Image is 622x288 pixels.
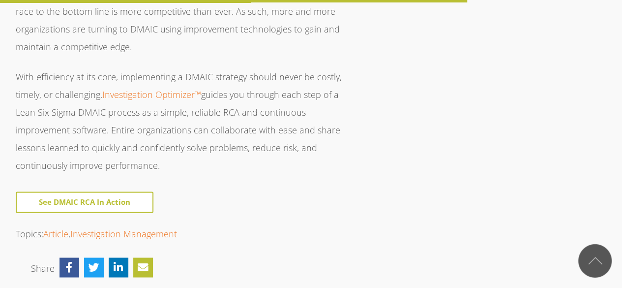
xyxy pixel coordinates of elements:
[106,257,131,277] a: Share on Linkedin
[16,225,355,243] p: Topics: ,
[16,192,153,213] a: See DMAIC RCA In Action
[16,68,355,174] p: With efficiency at its core, implementing a DMAIC strategy should never be costly, timely, or cha...
[31,255,57,278] li: Share
[70,228,177,240] a: Investigation Management
[43,228,68,240] a: Article
[82,257,106,277] a: Share on Twitter
[57,257,82,277] a: Share on Facebook
[102,89,201,100] a: Investigation Optimizer™
[131,257,155,277] a: Share via Email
